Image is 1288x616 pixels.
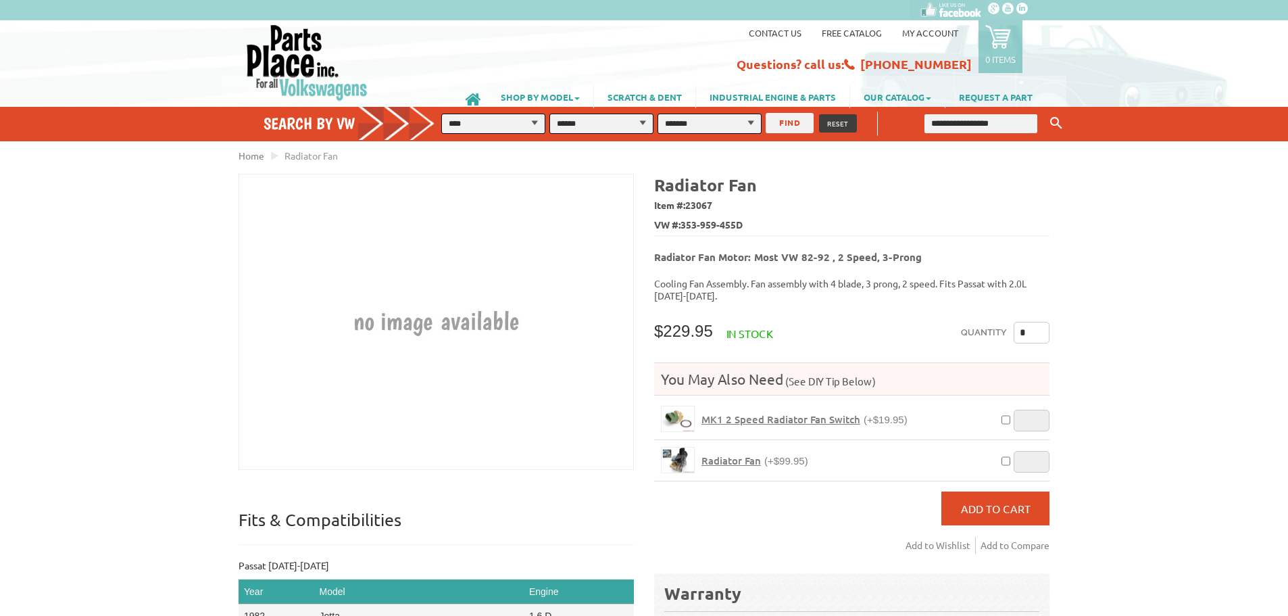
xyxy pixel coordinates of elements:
th: Year [239,579,314,605]
b: Radiator Fan Motor: Most VW 82-92 , 2 Speed, 3-Prong [654,250,922,264]
a: Add to Wishlist [906,537,976,554]
span: (+$19.95) [864,414,908,425]
a: SHOP BY MODEL [487,85,593,108]
a: MK1 2 Speed Radiator Fan Switch [661,406,695,432]
a: Free Catalog [822,27,882,39]
p: 0 items [985,53,1016,65]
a: My Account [902,27,958,39]
button: Add to Cart [941,492,1049,525]
a: Home [239,149,264,162]
a: Add to Compare [981,537,1049,554]
button: FIND [766,113,814,133]
span: 353-959-455D [680,218,743,232]
span: RESET [827,118,849,128]
button: RESET [819,114,857,133]
img: Radiator Fan [662,448,694,473]
span: 23067 [685,199,712,211]
a: REQUEST A PART [945,85,1046,108]
b: Radiator Fan [654,174,757,195]
a: OUR CATALOG [850,85,945,108]
img: Parts Place Inc! [245,24,369,101]
span: (+$99.95) [764,455,808,467]
h4: You May Also Need [654,370,1049,388]
span: $229.95 [654,322,713,340]
a: MK1 2 Speed Radiator Fan Switch(+$19.95) [701,413,908,426]
p: Passat [DATE]-[DATE] [239,559,634,573]
a: INDUSTRIAL ENGINE & PARTS [696,85,849,108]
p: Fits & Compatibilities [239,509,634,545]
p: Cooling Fan Assembly. Fan assembly with 4 blade, 3 prong, 2 speed. Fits Passat with 2.0L [DATE]-[... [654,277,1049,302]
a: Radiator Fan [661,447,695,473]
a: Radiator Fan(+$99.95) [701,454,808,467]
h4: Search by VW [264,114,449,133]
span: (See DIY Tip Below) [783,375,876,387]
span: Add to Cart [961,502,1031,515]
span: Item #: [654,196,1049,216]
button: Keyword Search [1046,112,1066,135]
img: MK1 2 Speed Radiator Fan Switch [662,406,694,431]
img: Radiator Fan [289,174,584,469]
span: Radiator Fan [701,454,761,467]
a: SCRATCH & DENT [594,85,695,108]
label: Quantity [961,322,1007,343]
a: Contact us [749,27,801,39]
span: Radiator Fan [284,149,338,162]
span: MK1 2 Speed Radiator Fan Switch [701,412,860,426]
div: Warranty [664,582,1039,605]
a: 0 items [979,20,1022,73]
span: In stock [726,327,773,340]
span: VW #: [654,216,1049,235]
